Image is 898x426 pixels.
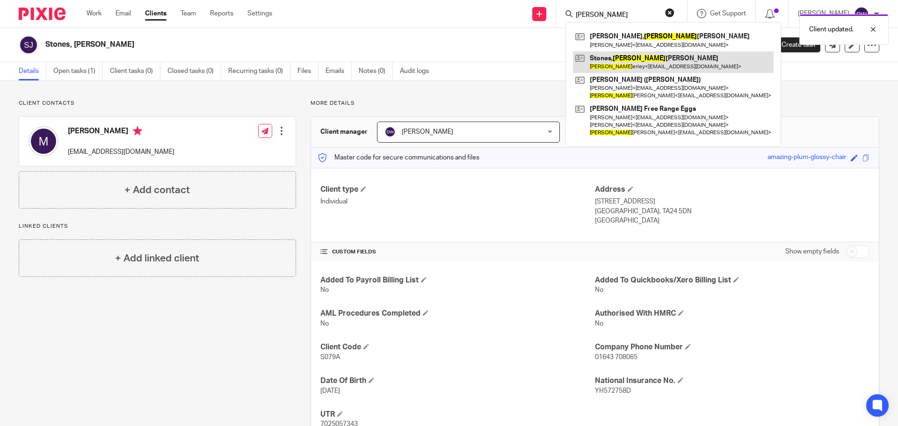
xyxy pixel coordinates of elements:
[19,62,46,80] a: Details
[320,354,340,361] span: S079A
[320,388,340,394] span: [DATE]
[45,40,611,50] h2: Stones, [PERSON_NAME]
[595,309,869,318] h4: Authorised With HMRC
[320,309,595,318] h4: AML Procedures Completed
[53,62,103,80] a: Open tasks (1)
[210,9,233,18] a: Reports
[110,62,160,80] a: Client tasks (0)
[87,9,101,18] a: Work
[595,216,869,225] p: [GEOGRAPHIC_DATA]
[320,376,595,386] h4: Date Of Birth
[320,342,595,352] h4: Client Code
[595,185,869,195] h4: Address
[595,354,637,361] span: 01643 708065
[297,62,319,80] a: Files
[809,25,854,34] p: Client updated.
[768,152,846,163] div: amazing-plum-glossy-chair
[320,287,329,293] span: No
[124,183,190,197] h4: + Add contact
[19,35,38,55] img: svg%3E
[68,126,174,138] h4: [PERSON_NAME]
[320,410,595,419] h4: UTR
[19,7,65,20] img: Pixie
[854,7,869,22] img: svg%3E
[167,62,221,80] a: Closed tasks (0)
[384,126,396,137] img: svg%3E
[595,376,869,386] h4: National Insurance No.
[19,100,296,107] p: Client contacts
[145,9,167,18] a: Clients
[326,62,352,80] a: Emails
[595,388,631,394] span: YH572758D
[320,127,368,137] h3: Client manager
[595,287,603,293] span: No
[595,275,869,285] h4: Added To Quickbooks/Xero Billing List
[766,37,820,52] a: Create task
[29,126,58,156] img: svg%3E
[247,9,272,18] a: Settings
[115,251,199,266] h4: + Add linked client
[359,62,393,80] a: Notes (0)
[595,197,869,206] p: [STREET_ADDRESS]
[116,9,131,18] a: Email
[595,320,603,327] span: No
[318,153,479,162] p: Master code for secure communications and files
[595,342,869,352] h4: Company Phone Number
[320,185,595,195] h4: Client type
[785,247,839,256] label: Show empty fields
[400,62,436,80] a: Audit logs
[665,8,674,17] button: Clear
[595,207,869,216] p: [GEOGRAPHIC_DATA], TA24 5DN
[181,9,196,18] a: Team
[320,320,329,327] span: No
[320,197,595,206] p: Individual
[402,129,453,135] span: [PERSON_NAME]
[68,147,174,157] p: [EMAIL_ADDRESS][DOMAIN_NAME]
[320,248,595,256] h4: CUSTOM FIELDS
[19,223,296,230] p: Linked clients
[228,62,290,80] a: Recurring tasks (0)
[320,275,595,285] h4: Added To Payroll Billing List
[133,126,142,136] i: Primary
[311,100,879,107] p: More details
